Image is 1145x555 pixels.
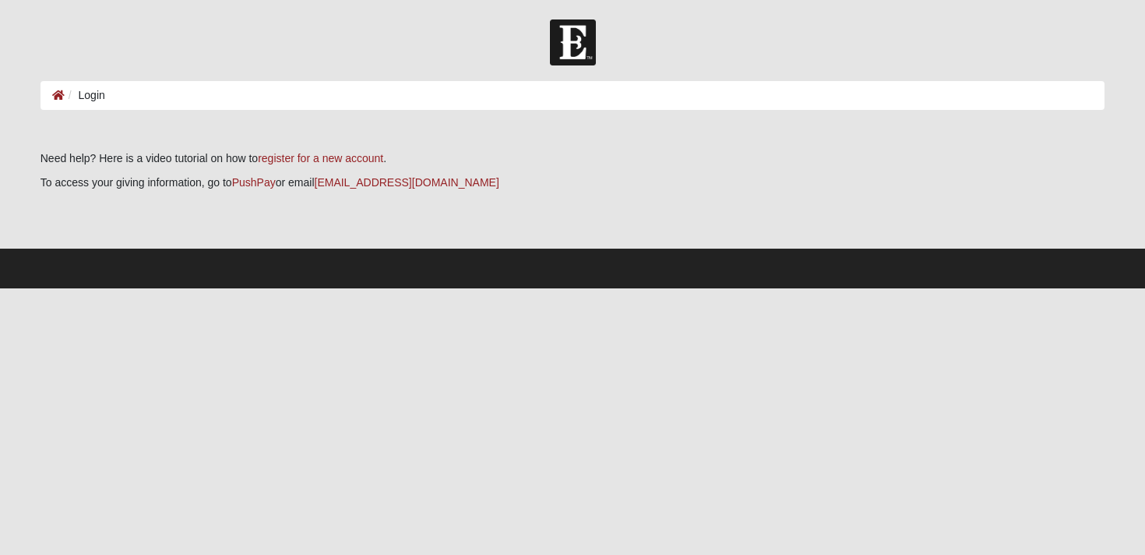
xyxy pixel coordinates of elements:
[41,175,1105,191] p: To access your giving information, go to or email
[41,150,1105,167] p: Need help? Here is a video tutorial on how to .
[65,87,105,104] li: Login
[315,176,499,189] a: [EMAIL_ADDRESS][DOMAIN_NAME]
[232,176,276,189] a: PushPay
[550,19,596,65] img: Church of Eleven22 Logo
[258,152,383,164] a: register for a new account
